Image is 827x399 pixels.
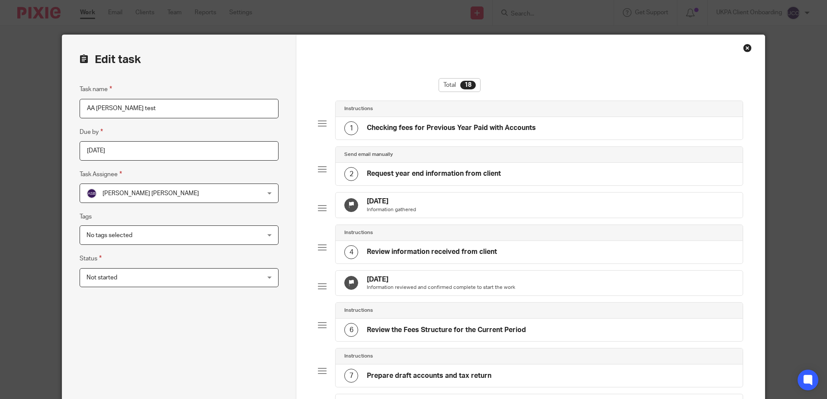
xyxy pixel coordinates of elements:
div: 6 [344,323,358,337]
label: Due by [80,127,103,137]
span: [PERSON_NAME] [PERSON_NAME] [103,190,199,196]
h4: Instructions [344,353,373,360]
div: 2 [344,167,358,181]
div: 18 [460,81,476,89]
input: Pick a date [80,141,279,161]
h4: Review the Fees Structure for the Current Period [367,326,526,335]
div: Close this dialog window [743,44,752,52]
label: Tags [80,212,92,221]
h4: Checking fees for Previous Year Paid with Accounts [367,123,536,133]
img: svg%3E [87,188,97,199]
h4: Review information received from client [367,247,497,256]
h4: Instructions [344,105,373,112]
h4: [DATE] [367,197,416,206]
h4: Prepare draft accounts and tax return [367,371,491,380]
p: Information reviewed and confirmed complete to start the work [367,284,515,291]
div: 7 [344,369,358,383]
h4: Instructions [344,229,373,236]
h4: Request year end information from client [367,169,501,178]
div: 4 [344,245,358,259]
h4: Send email manually [344,151,393,158]
h4: [DATE] [367,275,515,284]
label: Task Assignee [80,169,122,179]
label: Status [80,253,102,263]
label: Task name [80,84,112,94]
div: 1 [344,121,358,135]
div: Total [439,78,481,92]
span: No tags selected [87,232,132,238]
p: Information gathered [367,206,416,213]
h2: Edit task [80,52,279,67]
span: Not started [87,275,117,281]
h4: Instructions [344,307,373,314]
